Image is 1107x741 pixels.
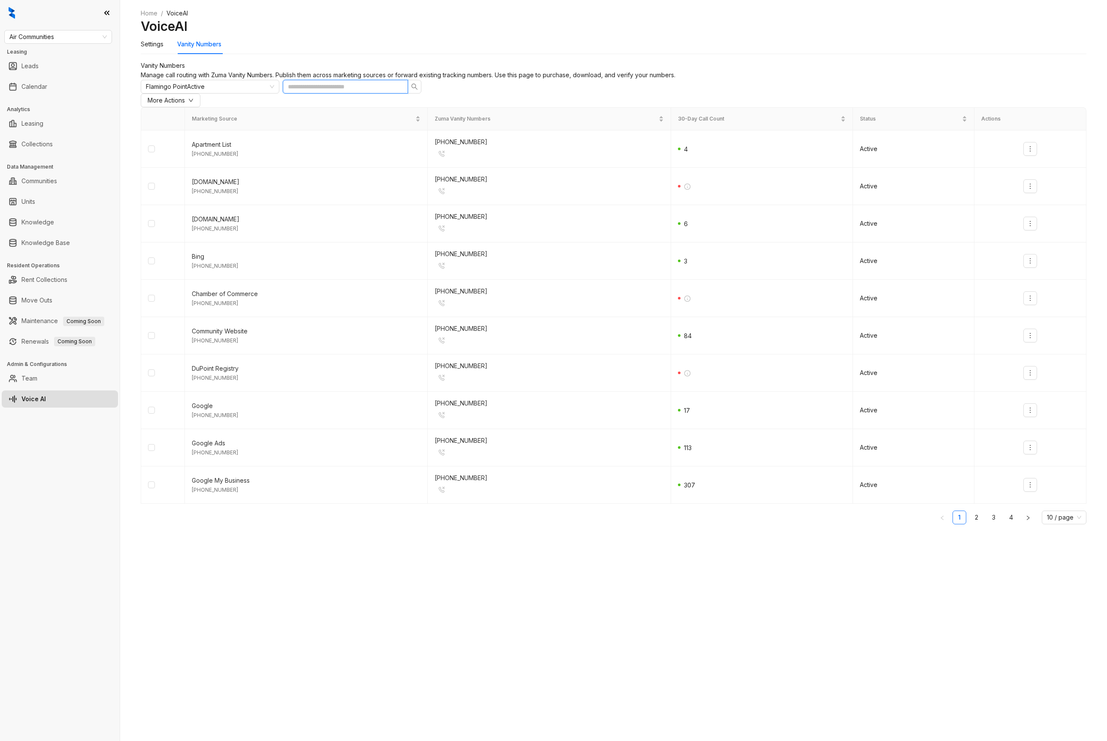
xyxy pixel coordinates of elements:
[678,443,692,453] div: 113
[435,249,663,259] div: [PHONE_NUMBER]
[2,78,118,95] li: Calendar
[192,215,420,224] div: [DOMAIN_NAME]
[185,108,428,130] th: Marketing Source
[987,511,1000,524] a: 3
[1027,369,1034,376] span: more
[1004,511,1018,524] li: 4
[21,78,47,95] a: Calendar
[2,57,118,75] li: Leads
[192,115,414,123] span: Marketing Source
[192,449,420,457] div: [PHONE_NUMBER]
[860,115,960,123] span: Status
[2,390,118,408] li: Voice AI
[187,84,205,90] span: Active
[1004,511,1017,524] a: 4
[2,172,118,190] li: Communities
[192,140,420,149] div: Apartment List
[7,163,120,171] h3: Data Management
[435,115,656,123] span: Zuma Vanity Numbers
[860,333,877,339] span: Active
[860,295,877,301] span: Active
[987,511,1001,524] li: 3
[192,411,420,420] div: [PHONE_NUMBER]
[21,172,57,190] a: Communities
[860,407,877,413] span: Active
[192,150,420,158] div: [PHONE_NUMBER]
[21,370,37,387] a: Team
[1027,407,1034,414] span: more
[21,292,52,309] a: Move Outs
[435,324,663,333] div: [PHONE_NUMBER]
[940,515,945,520] span: left
[678,257,687,266] div: 3
[7,360,120,368] h3: Admin & Configurations
[146,83,187,90] span: Flamingo Point
[166,9,188,17] span: VoiceAI
[21,214,54,231] a: Knowledge
[671,108,853,130] th: 30-Day Call Count
[860,482,877,488] span: Active
[935,511,949,524] button: left
[2,333,118,350] li: Renewals
[141,94,200,107] button: More Actionsdown
[435,399,663,408] div: [PHONE_NUMBER]
[970,511,983,524] a: 2
[435,175,663,184] div: [PHONE_NUMBER]
[678,115,839,123] span: 30-Day Call Count
[2,234,118,251] li: Knowledge Base
[860,445,877,451] span: Active
[141,61,1086,70] div: Vanity Numbers
[2,292,118,309] li: Move Outs
[970,511,983,524] li: 2
[1025,515,1031,520] span: right
[1021,511,1035,524] li: Next Page
[1047,511,1081,524] span: 10 / page
[953,511,966,524] li: 1
[141,39,163,49] div: Settings
[21,390,46,408] a: Voice AI
[21,115,43,132] a: Leasing
[678,145,688,154] div: 4
[853,108,974,130] th: Status
[2,193,118,210] li: Units
[1027,145,1034,152] span: more
[7,106,120,113] h3: Analytics
[192,252,420,261] div: Bing
[192,225,420,233] div: [PHONE_NUMBER]
[192,337,420,345] div: [PHONE_NUMBER]
[1027,444,1034,451] span: more
[54,337,95,346] span: Coming Soon
[860,183,877,189] span: Active
[435,473,663,483] div: [PHONE_NUMBER]
[1027,295,1034,302] span: more
[192,486,420,494] div: [PHONE_NUMBER]
[2,136,118,153] li: Collections
[1027,481,1034,488] span: more
[860,146,877,152] span: Active
[1042,511,1086,524] div: Page Size
[974,108,1086,130] th: Actions
[860,370,877,376] span: Active
[435,361,663,371] div: [PHONE_NUMBER]
[192,299,420,308] div: [PHONE_NUMBER]
[678,331,692,341] div: 84
[192,327,420,336] div: Community Website
[139,9,159,18] a: Home
[148,96,185,105] span: More Actions
[435,436,663,445] div: [PHONE_NUMBER]
[678,219,688,229] div: 6
[192,476,420,485] div: Google My Business
[678,406,690,415] div: 17
[2,312,118,330] li: Maintenance
[161,9,163,18] li: /
[192,188,420,196] div: [PHONE_NUMBER]
[7,262,120,269] h3: Resident Operations
[21,271,67,288] a: Rent Collections
[192,177,420,187] div: [DOMAIN_NAME]
[192,401,420,411] div: Google
[188,98,194,103] span: down
[63,317,104,326] span: Coming Soon
[678,481,695,490] div: 307
[1027,183,1034,190] span: more
[192,439,420,448] div: Google Ads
